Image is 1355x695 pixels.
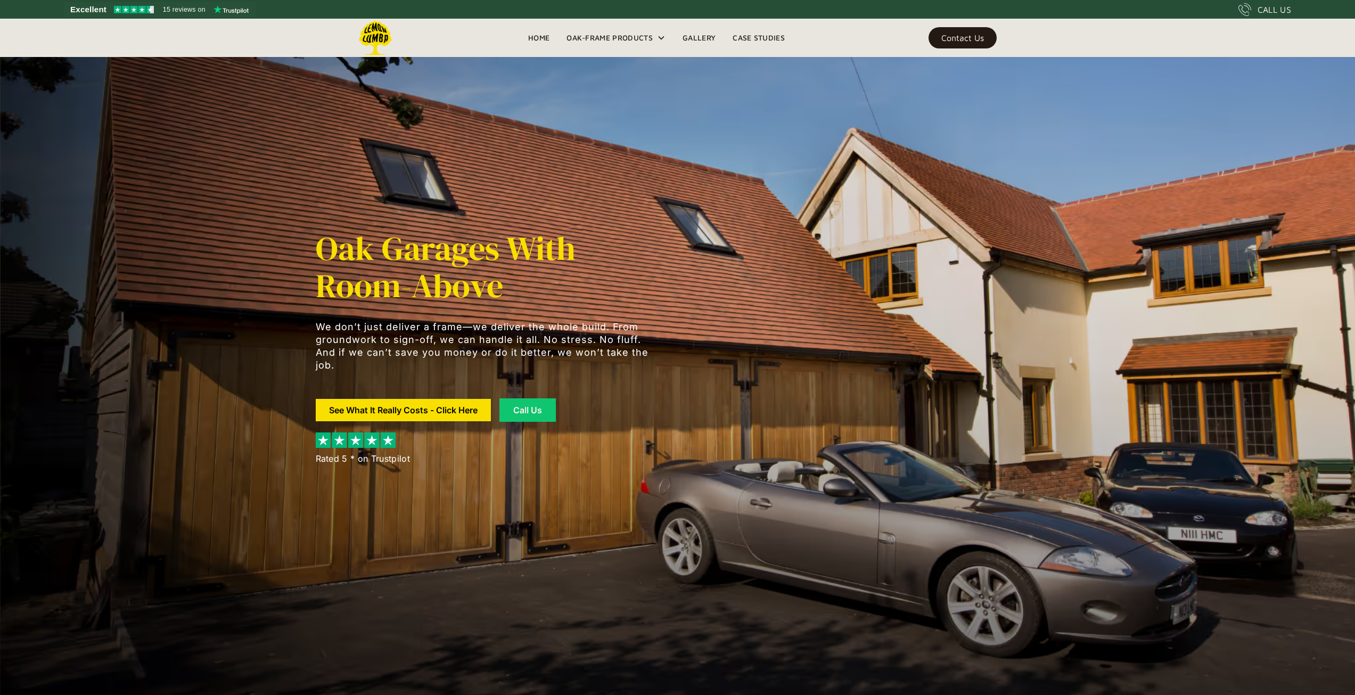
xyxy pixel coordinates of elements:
[499,398,556,422] a: Call Us
[558,19,674,57] div: Oak-Frame Products
[213,5,249,14] img: Trustpilot logo
[316,452,410,465] div: Rated 5 * on Trustpilot
[316,399,491,421] a: See What It Really Costs - Click Here
[1238,3,1291,16] a: CALL US
[1258,3,1291,16] div: CALL US
[513,406,543,414] div: Call Us
[316,321,656,372] p: We don’t just deliver a frame—we deliver the whole build. From groundwork to sign-off, we can han...
[566,31,653,44] div: Oak-Frame Products
[316,230,656,305] h1: Oak Garages with Room-Above
[64,2,256,17] a: See Lemon Lumba reviews on Trustpilot
[70,3,106,16] span: Excellent
[941,34,984,42] div: Contact Us
[929,27,997,48] a: Contact Us
[674,30,724,46] a: Gallery
[114,6,154,13] img: Trustpilot 4.5 stars
[520,30,558,46] a: Home
[724,30,793,46] a: Case Studies
[163,3,206,16] span: 15 reviews on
